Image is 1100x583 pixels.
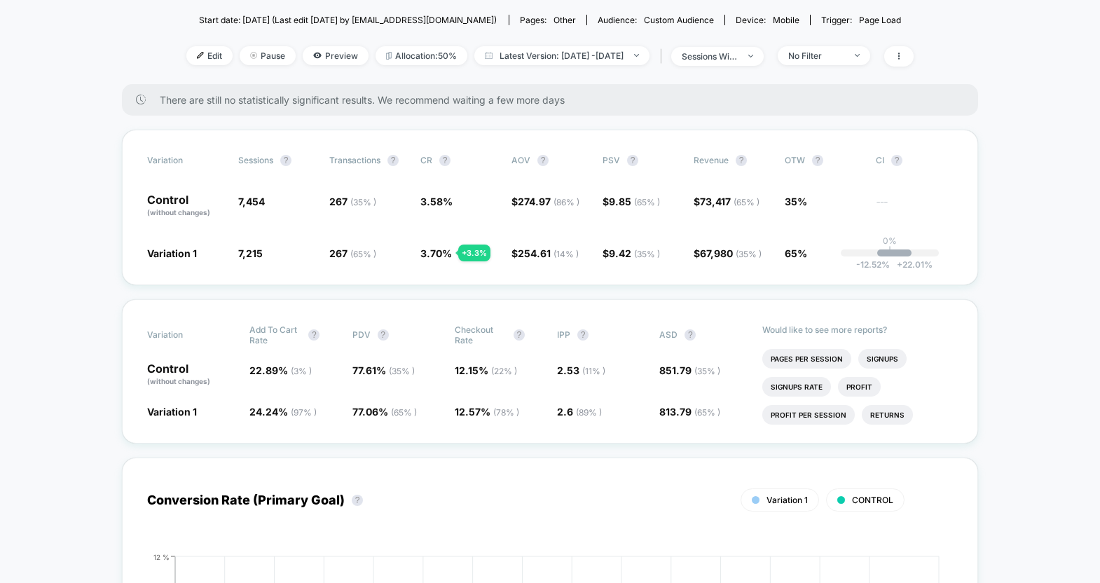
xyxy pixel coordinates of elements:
[888,246,891,256] p: |
[378,329,389,341] button: ?
[694,247,762,259] span: $
[386,52,392,60] img: rebalance
[897,259,902,270] span: +
[160,94,950,106] span: There are still no statistically significant results. We recommend waiting a few more days
[762,349,851,369] li: Pages Per Session
[291,366,312,376] span: ( 3 % )
[694,196,759,207] span: $
[352,495,363,506] button: ?
[352,329,371,340] span: PDV
[685,329,696,341] button: ?
[186,46,233,65] span: Edit
[518,247,579,259] span: 254.61
[785,196,807,207] span: 35%
[303,46,369,65] span: Preview
[821,15,901,25] div: Trigger:
[762,377,831,397] li: Signups Rate
[329,196,376,207] span: 267
[785,155,862,166] span: OTW
[291,407,317,418] span: ( 97 % )
[557,406,602,418] span: 2.6
[603,196,660,207] span: $
[876,198,953,218] span: ---
[748,55,753,57] img: end
[656,46,671,67] span: |
[238,155,273,165] span: Sessions
[491,366,517,376] span: ( 22 % )
[883,235,897,246] p: 0%
[238,247,263,259] span: 7,215
[455,406,519,418] span: 12.57 %
[890,259,933,270] span: 22.01 %
[762,405,855,425] li: Profit Per Session
[147,155,224,166] span: Variation
[876,155,953,166] span: CI
[577,329,589,341] button: ?
[634,197,660,207] span: ( 65 % )
[458,245,490,261] div: + 3.3 %
[694,155,729,165] span: Revenue
[557,364,605,376] span: 2.53
[609,247,660,259] span: 9.42
[736,155,747,166] button: ?
[308,329,319,341] button: ?
[147,363,235,387] p: Control
[537,155,549,166] button: ?
[238,196,265,207] span: 7,454
[350,249,376,259] span: ( 65 % )
[249,406,317,418] span: 24.24 %
[855,54,860,57] img: end
[455,324,507,345] span: Checkout Rate
[852,495,893,505] span: CONTROL
[634,249,660,259] span: ( 35 % )
[694,366,720,376] span: ( 35 % )
[352,406,417,418] span: 77.06 %
[455,364,517,376] span: 12.15 %
[773,15,799,25] span: mobile
[859,15,901,25] span: Page Load
[493,407,519,418] span: ( 78 % )
[197,52,204,59] img: edit
[736,249,762,259] span: ( 35 % )
[576,407,602,418] span: ( 89 % )
[644,15,714,25] span: Custom Audience
[694,407,720,418] span: ( 65 % )
[474,46,649,65] span: Latest Version: [DATE] - [DATE]
[199,15,497,25] span: Start date: [DATE] (Last edit [DATE] by [EMAIL_ADDRESS][DOMAIN_NAME])
[485,52,493,59] img: calendar
[634,54,639,57] img: end
[554,249,579,259] span: ( 14 % )
[812,155,823,166] button: ?
[147,377,210,385] span: (without changes)
[389,366,415,376] span: ( 35 % )
[682,51,738,62] div: sessions with impression
[627,155,638,166] button: ?
[700,196,759,207] span: 73,417
[420,155,432,165] span: CR
[514,329,525,341] button: ?
[609,196,660,207] span: 9.85
[511,155,530,165] span: AOV
[582,366,605,376] span: ( 11 % )
[659,364,720,376] span: 851.79
[724,15,810,25] span: Device:
[280,155,291,166] button: ?
[554,15,576,25] span: other
[659,406,720,418] span: 813.79
[598,15,714,25] div: Audience:
[420,247,452,259] span: 3.70 %
[762,324,954,335] p: Would like to see more reports?
[376,46,467,65] span: Allocation: 50%
[147,324,224,345] span: Variation
[557,329,570,340] span: IPP
[329,247,376,259] span: 267
[554,197,579,207] span: ( 86 % )
[352,364,415,376] span: 77.61 %
[734,197,759,207] span: ( 65 % )
[153,552,170,561] tspan: 12 %
[240,46,296,65] span: Pause
[838,377,881,397] li: Profit
[439,155,451,166] button: ?
[329,155,380,165] span: Transactions
[147,194,224,218] p: Control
